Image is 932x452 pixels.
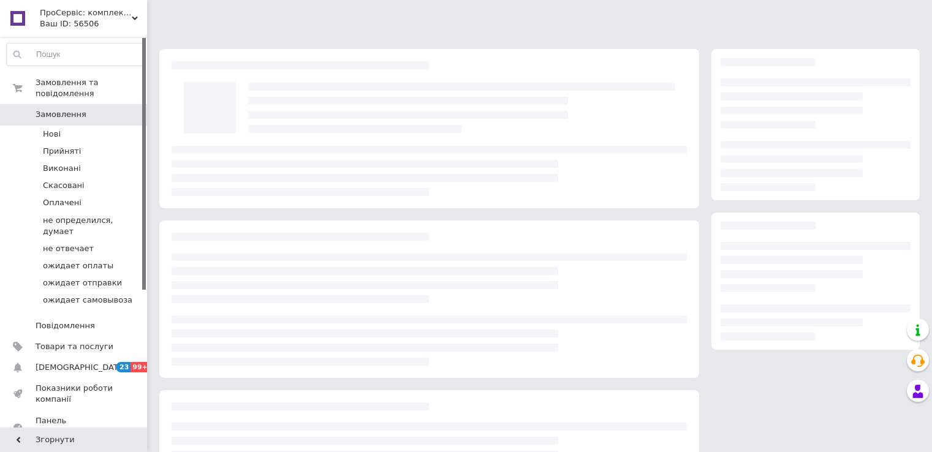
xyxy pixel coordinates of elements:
[116,362,131,372] span: 23
[131,362,151,372] span: 99+
[43,295,132,306] span: ожидает самовывоза
[40,18,147,29] div: Ваш ID: 56506
[43,243,94,254] span: не отвечает
[43,180,85,191] span: Скасовані
[43,146,81,157] span: Прийняті
[43,260,113,271] span: ожидает оплаты
[43,277,122,288] span: ожидает отправки
[43,163,81,174] span: Виконані
[40,7,132,18] span: ПроСервіс: комплектуючі для пральних машин та побутової техніки
[36,109,86,120] span: Замовлення
[36,341,113,352] span: Товари та послуги
[43,129,61,140] span: Нові
[36,383,113,405] span: Показники роботи компанії
[7,43,144,66] input: Пошук
[36,415,113,437] span: Панель управління
[36,77,147,99] span: Замовлення та повідомлення
[36,320,95,331] span: Повідомлення
[43,197,81,208] span: Оплачені
[43,215,143,237] span: не определился, думает
[36,362,126,373] span: [DEMOGRAPHIC_DATA]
